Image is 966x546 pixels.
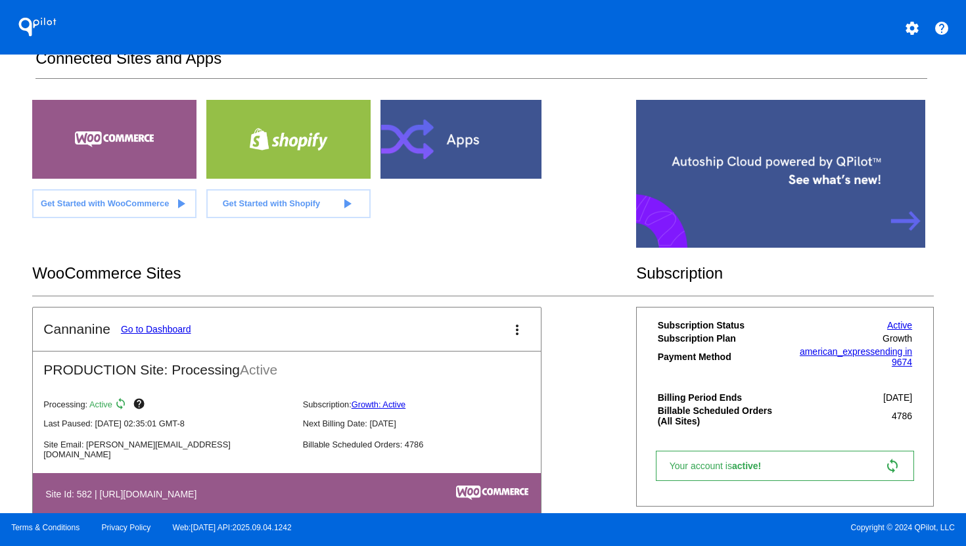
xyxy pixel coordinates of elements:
[303,419,551,428] p: Next Billing Date: [DATE]
[43,398,292,413] p: Processing:
[121,324,191,334] a: Go to Dashboard
[45,489,203,499] h4: Site Id: 582 | [URL][DOMAIN_NAME]
[656,451,914,481] a: Your account isactive! sync
[494,523,955,532] span: Copyright © 2024 QPilot, LLC
[657,332,785,344] th: Subscription Plan
[33,352,541,378] h2: PRODUCTION Site: Processing
[223,198,321,208] span: Get Started with Shopify
[206,189,371,218] a: Get Started with Shopify
[43,440,292,459] p: Site Email: [PERSON_NAME][EMAIL_ADDRESS][DOMAIN_NAME]
[636,264,934,283] h2: Subscription
[35,49,927,79] h2: Connected Sites and Apps
[509,322,525,338] mat-icon: more_vert
[657,392,785,403] th: Billing Period Ends
[657,346,785,368] th: Payment Method
[114,398,130,413] mat-icon: sync
[883,333,912,344] span: Growth
[657,405,785,427] th: Billable Scheduled Orders (All Sites)
[240,362,277,377] span: Active
[32,189,196,218] a: Get Started with WooCommerce
[11,523,80,532] a: Terms & Conditions
[11,14,64,40] h1: QPilot
[303,440,551,449] p: Billable Scheduled Orders: 4786
[133,398,149,413] mat-icon: help
[904,20,920,36] mat-icon: settings
[887,320,912,330] a: Active
[173,196,189,212] mat-icon: play_arrow
[89,399,112,409] span: Active
[800,346,912,367] a: american_expressending in 9674
[303,399,551,409] p: Subscription:
[800,346,875,357] span: american_express
[456,486,528,500] img: c53aa0e5-ae75-48aa-9bee-956650975ee5
[32,264,636,283] h2: WooCommerce Sites
[892,411,912,421] span: 4786
[43,321,110,337] h2: Cannanine
[885,458,900,474] mat-icon: sync
[43,419,292,428] p: Last Paused: [DATE] 02:35:01 GMT-8
[102,523,151,532] a: Privacy Policy
[352,399,406,409] a: Growth: Active
[883,392,912,403] span: [DATE]
[41,198,169,208] span: Get Started with WooCommerce
[934,20,950,36] mat-icon: help
[173,523,292,532] a: Web:[DATE] API:2025.09.04.1242
[657,319,785,331] th: Subscription Status
[339,196,355,212] mat-icon: play_arrow
[732,461,768,471] span: active!
[670,461,775,471] span: Your account is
